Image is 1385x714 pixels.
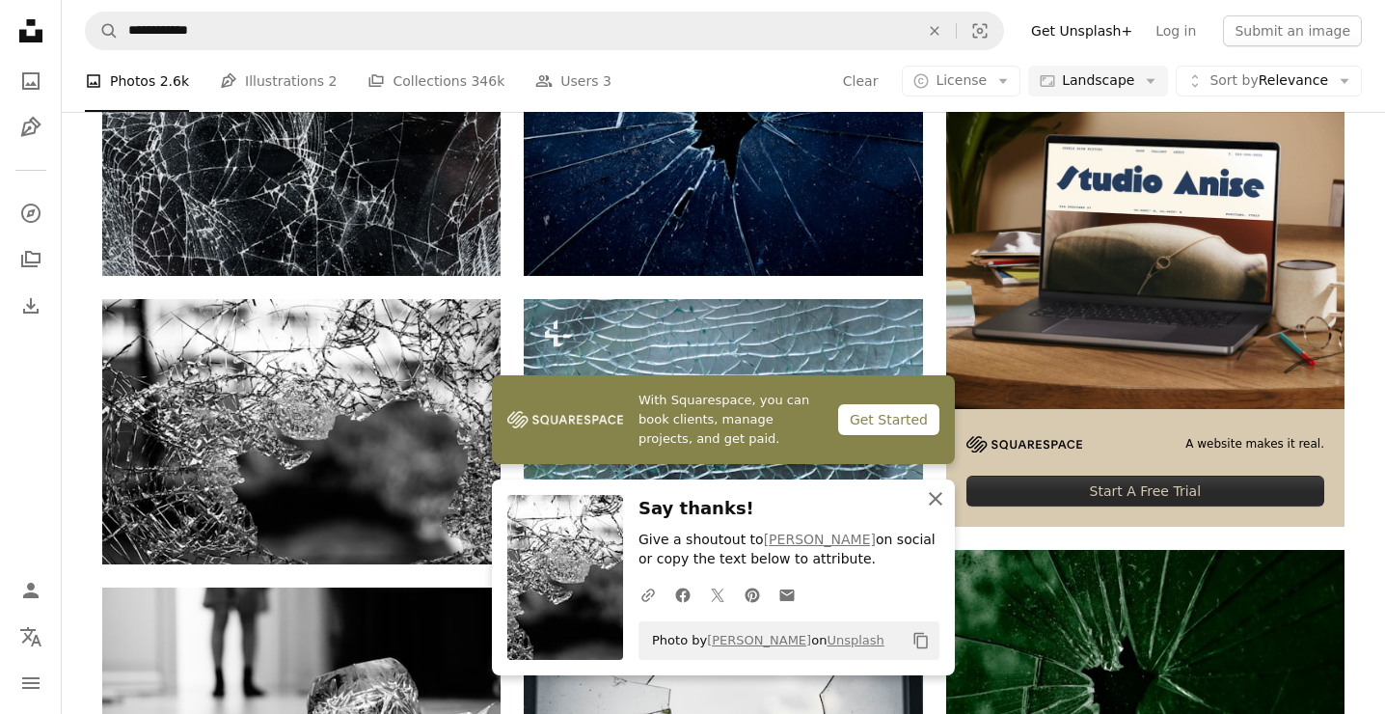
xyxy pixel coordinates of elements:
[492,375,955,464] a: With Squarespace, you can book clients, manage projects, and get paid.Get Started
[86,13,119,49] button: Search Unsplash
[638,391,823,449] span: With Squarespace, you can book clients, manage projects, and get paid.
[535,50,611,112] a: Users 3
[524,134,922,151] a: a black bug on a blue surface
[471,70,504,92] span: 346k
[12,287,50,325] a: Download History
[642,625,884,656] span: Photo by on
[700,575,735,614] a: Share on Twitter
[735,575,770,614] a: Share on Pinterest
[603,70,611,92] span: 3
[367,50,504,112] a: Collections 346k
[905,624,937,657] button: Copy to clipboard
[12,12,50,54] a: Home — Unsplash
[827,633,883,647] a: Unsplash
[12,618,50,656] button: Language
[102,423,501,440] a: macrophotography of cracked glass screen
[764,532,876,547] a: [PERSON_NAME]
[770,575,804,614] a: Share over email
[507,405,623,434] img: file-1747939142011-51e5cc87e3c9
[12,62,50,100] a: Photos
[1144,15,1208,46] a: Log in
[1209,71,1328,91] span: Relevance
[1176,66,1362,96] button: Sort byRelevance
[12,194,50,233] a: Explore
[102,299,501,564] img: macrophotography of cracked glass screen
[966,436,1082,453] img: file-1705255347840-230a6ab5bca9image
[946,10,1344,527] a: A website makes it real.Start A Free Trial
[665,575,700,614] a: Share on Facebook
[913,13,956,49] button: Clear
[102,10,501,275] img: A broken glass window with the reflection of a man's face
[842,66,880,96] button: Clear
[1223,15,1362,46] button: Submit an image
[946,10,1344,408] img: file-1705123271268-c3eaf6a79b21image
[838,404,939,435] div: Get Started
[638,495,939,523] h3: Say thanks!
[1185,436,1324,453] span: A website makes it real.
[936,72,987,88] span: License
[1062,71,1134,91] span: Landscape
[12,108,50,147] a: Illustrations
[12,664,50,702] button: Menu
[902,66,1020,96] button: License
[1028,66,1168,96] button: Landscape
[220,50,337,112] a: Illustrations 2
[102,133,501,151] a: A broken glass window with the reflection of a man's face
[85,12,1004,50] form: Find visuals sitewide
[524,299,922,564] img: a close up of a broken glass window
[966,476,1324,507] div: Start A Free Trial
[12,240,50,279] a: Collections
[957,13,1003,49] button: Visual search
[638,531,939,569] p: Give a shoutout to on social or copy the text below to attribute.
[1019,15,1144,46] a: Get Unsplash+
[707,633,811,647] a: [PERSON_NAME]
[329,70,338,92] span: 2
[12,571,50,610] a: Log in / Sign up
[524,10,922,276] img: a black bug on a blue surface
[946,674,1344,692] a: a broken glass with a hole in the middle
[1209,72,1258,88] span: Sort by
